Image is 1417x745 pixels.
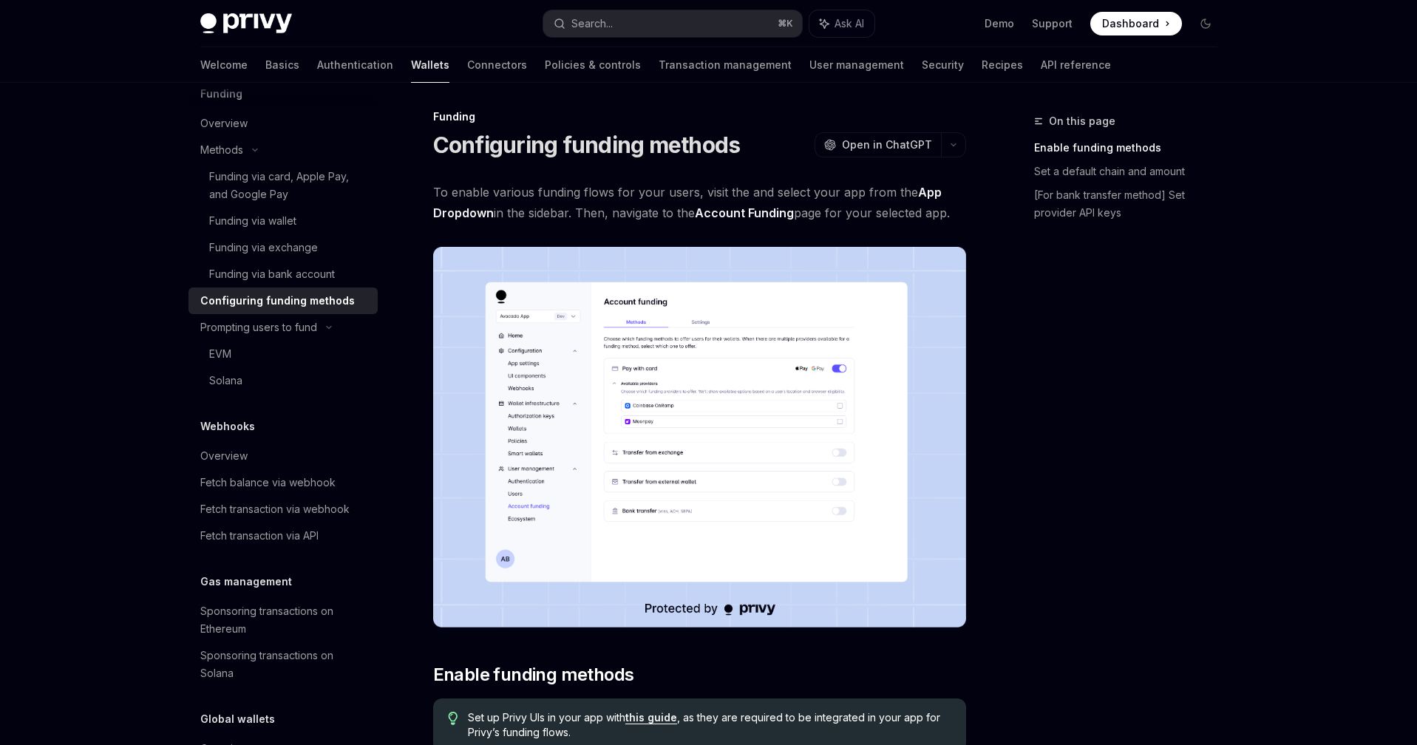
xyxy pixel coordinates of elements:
div: Funding via card, Apple Pay, and Google Pay [209,168,369,203]
a: Support [1032,16,1073,31]
a: this guide [625,711,677,724]
img: Fundingupdate PNG [433,247,966,627]
a: Fetch transaction via webhook [188,496,378,523]
img: dark logo [200,13,292,34]
a: Wallets [411,47,449,83]
a: API reference [1041,47,1111,83]
a: Overview [188,110,378,137]
div: Fetch transaction via API [200,527,319,545]
a: Funding via wallet [188,208,378,234]
div: Funding via wallet [209,212,296,230]
a: Funding via card, Apple Pay, and Google Pay [188,163,378,208]
a: EVM [188,341,378,367]
div: Overview [200,447,248,465]
div: Overview [200,115,248,132]
span: Dashboard [1102,16,1159,31]
div: Funding via exchange [209,239,318,256]
div: Sponsoring transactions on Solana [200,647,369,682]
div: Fetch transaction via webhook [200,500,350,518]
div: Configuring funding methods [200,292,355,310]
a: Basics [265,47,299,83]
div: Funding via bank account [209,265,335,283]
div: Fetch balance via webhook [200,474,336,491]
span: Ask AI [835,16,864,31]
svg: Tip [448,712,458,725]
a: Account Funding [695,205,794,221]
a: Enable funding methods [1034,136,1229,160]
a: Authentication [317,47,393,83]
span: On this page [1049,112,1115,130]
a: Welcome [200,47,248,83]
a: Demo [985,16,1014,31]
a: [For bank transfer method] Set provider API keys [1034,183,1229,225]
a: Overview [188,443,378,469]
h5: Gas management [200,573,292,591]
div: EVM [209,345,231,363]
a: Funding via exchange [188,234,378,261]
span: ⌘ K [778,18,793,30]
span: To enable various funding flows for your users, visit the and select your app from the in the sid... [433,182,966,223]
a: User management [809,47,904,83]
div: Funding [433,109,966,124]
a: Connectors [467,47,527,83]
div: Search... [571,15,613,33]
a: Security [922,47,964,83]
div: Sponsoring transactions on Ethereum [200,602,369,638]
h5: Global wallets [200,710,275,728]
a: Transaction management [659,47,792,83]
a: Solana [188,367,378,394]
button: Toggle dark mode [1194,12,1217,35]
span: Set up Privy UIs in your app with , as they are required to be integrated in your app for Privy’s... [468,710,951,740]
a: Fetch balance via webhook [188,469,378,496]
a: Sponsoring transactions on Ethereum [188,598,378,642]
a: Sponsoring transactions on Solana [188,642,378,687]
a: Recipes [982,47,1023,83]
div: Methods [200,141,243,159]
a: Configuring funding methods [188,288,378,314]
a: Policies & controls [545,47,641,83]
a: Dashboard [1090,12,1182,35]
h5: Webhooks [200,418,255,435]
a: Fetch transaction via API [188,523,378,549]
span: Open in ChatGPT [842,137,932,152]
div: Prompting users to fund [200,319,317,336]
button: Search...⌘K [543,10,802,37]
span: Enable funding methods [433,663,634,687]
a: Funding via bank account [188,261,378,288]
div: Solana [209,372,242,389]
button: Open in ChatGPT [815,132,941,157]
a: Set a default chain and amount [1034,160,1229,183]
h1: Configuring funding methods [433,132,741,158]
button: Ask AI [809,10,874,37]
